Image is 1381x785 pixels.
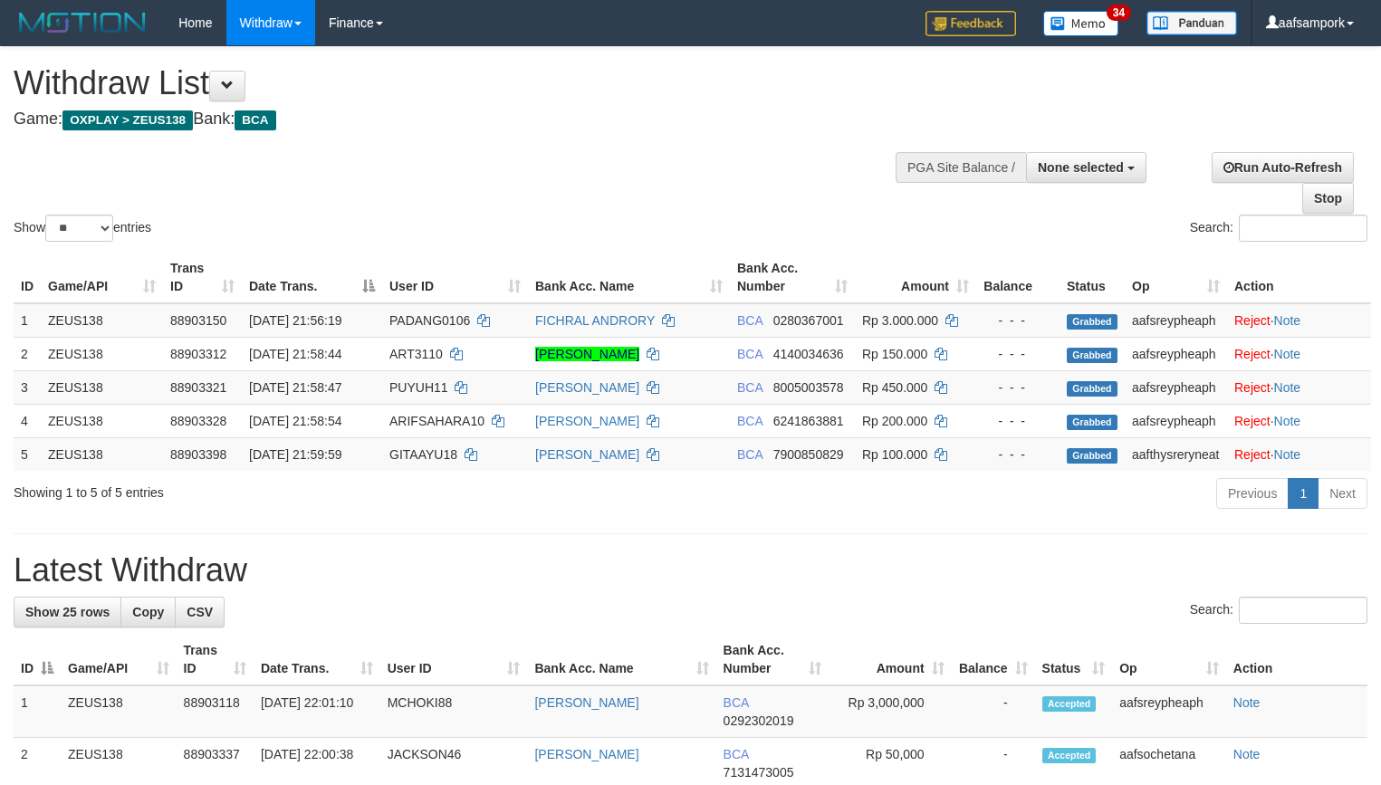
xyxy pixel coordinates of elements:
td: · [1227,337,1371,370]
span: CSV [187,605,213,619]
span: Copy [132,605,164,619]
th: ID [14,252,41,303]
div: - - - [983,311,1052,330]
span: Grabbed [1067,415,1117,430]
th: Date Trans.: activate to sort column ascending [254,634,380,685]
td: - [952,685,1035,738]
span: [DATE] 21:58:44 [249,347,341,361]
img: Button%20Memo.svg [1043,11,1119,36]
img: panduan.png [1146,11,1237,35]
th: Bank Acc. Name: activate to sort column ascending [528,252,730,303]
a: Note [1233,695,1261,710]
a: Run Auto-Refresh [1212,152,1354,183]
span: 88903321 [170,380,226,395]
a: Note [1274,414,1301,428]
td: ZEUS138 [41,404,163,437]
th: Balance [976,252,1060,303]
th: Op: activate to sort column ascending [1112,634,1226,685]
span: 88903312 [170,347,226,361]
span: BCA [724,695,749,710]
td: aafsreypheaph [1125,404,1227,437]
span: Copy 7131473005 to clipboard [724,765,794,780]
td: 5 [14,437,41,471]
th: ID: activate to sort column descending [14,634,61,685]
span: [DATE] 21:58:54 [249,414,341,428]
span: 88903328 [170,414,226,428]
a: Stop [1302,183,1354,214]
div: - - - [983,412,1052,430]
span: PUYUH11 [389,380,448,395]
th: Bank Acc. Number: activate to sort column ascending [716,634,830,685]
span: 88903398 [170,447,226,462]
span: Accepted [1042,696,1097,712]
h4: Game: Bank: [14,110,903,129]
th: Action [1227,252,1371,303]
span: Copy 8005003578 to clipboard [773,380,844,395]
span: GITAAYU18 [389,447,457,462]
a: Note [1274,380,1301,395]
div: - - - [983,445,1052,464]
a: Reject [1234,347,1271,361]
span: [DATE] 21:58:47 [249,380,341,395]
th: Trans ID: activate to sort column ascending [163,252,242,303]
span: Grabbed [1067,314,1117,330]
span: OXPLAY > ZEUS138 [62,110,193,130]
span: ARIFSAHARA10 [389,414,484,428]
th: Balance: activate to sort column ascending [952,634,1035,685]
select: Showentries [45,215,113,242]
td: ZEUS138 [61,685,177,738]
span: Copy 6241863881 to clipboard [773,414,844,428]
span: Copy 4140034636 to clipboard [773,347,844,361]
span: BCA [724,747,749,761]
div: - - - [983,378,1052,397]
a: Copy [120,597,176,627]
td: · [1227,303,1371,338]
td: ZEUS138 [41,303,163,338]
th: Status: activate to sort column ascending [1035,634,1113,685]
a: Note [1274,313,1301,328]
a: Note [1274,447,1301,462]
span: ART3110 [389,347,443,361]
span: Grabbed [1067,381,1117,397]
td: aafsreypheaph [1112,685,1226,738]
label: Show entries [14,215,151,242]
div: Showing 1 to 5 of 5 entries [14,476,561,502]
div: - - - [983,345,1052,363]
a: 1 [1288,478,1319,509]
td: 4 [14,404,41,437]
td: · [1227,404,1371,437]
span: BCA [737,313,762,328]
a: [PERSON_NAME] [535,347,639,361]
td: 1 [14,303,41,338]
a: Reject [1234,313,1271,328]
span: BCA [737,414,762,428]
span: Copy 0292302019 to clipboard [724,713,794,728]
span: [DATE] 21:59:59 [249,447,341,462]
span: Copy 7900850829 to clipboard [773,447,844,462]
span: 88903150 [170,313,226,328]
span: Show 25 rows [25,605,110,619]
span: Grabbed [1067,348,1117,363]
span: Rp 150.000 [862,347,927,361]
a: CSV [175,597,225,627]
th: Status [1060,252,1125,303]
img: MOTION_logo.png [14,9,151,36]
td: 88903118 [177,685,254,738]
span: Rp 3.000.000 [862,313,938,328]
th: User ID: activate to sort column ascending [382,252,528,303]
a: Reject [1234,447,1271,462]
div: PGA Site Balance / [896,152,1026,183]
th: User ID: activate to sort column ascending [380,634,528,685]
button: None selected [1026,152,1146,183]
span: Accepted [1042,748,1097,763]
a: Note [1274,347,1301,361]
span: Rp 100.000 [862,447,927,462]
a: Next [1318,478,1367,509]
td: aafsreypheaph [1125,303,1227,338]
td: Rp 3,000,000 [829,685,951,738]
td: aafthysreryneat [1125,437,1227,471]
span: BCA [737,447,762,462]
th: Game/API: activate to sort column ascending [41,252,163,303]
th: Date Trans.: activate to sort column descending [242,252,382,303]
td: · [1227,370,1371,404]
